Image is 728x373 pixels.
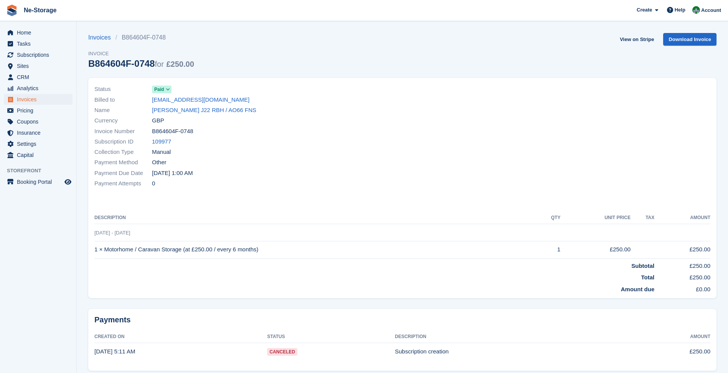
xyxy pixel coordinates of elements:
span: CRM [17,72,63,83]
a: menu [4,72,73,83]
span: Help [675,6,685,14]
th: Description [395,331,622,343]
img: stora-icon-8386f47178a22dfd0bd8f6a31ec36ba5ce8667c1dd55bd0f319d3a0aa187defe.svg [6,5,18,16]
h2: Payments [94,315,710,325]
span: Payment Method [94,158,152,167]
td: £250.00 [622,343,710,360]
td: £0.00 [654,282,710,294]
a: View on Stripe [617,33,657,46]
nav: breadcrumbs [88,33,194,42]
a: menu [4,127,73,138]
span: Paid [154,86,164,93]
span: Status [94,85,152,94]
a: Preview store [63,177,73,186]
span: Invoice [88,50,194,58]
span: Tasks [17,38,63,49]
span: Other [152,158,167,167]
span: Analytics [17,83,63,94]
td: £250.00 [654,241,710,258]
span: Currency [94,116,152,125]
span: Collection Type [94,148,152,157]
div: B864604F-0748 [88,58,194,69]
a: Paid [152,85,172,94]
a: menu [4,61,73,71]
span: Account [701,7,721,14]
strong: Amount due [621,286,655,292]
span: Capital [17,150,63,160]
span: Pricing [17,105,63,116]
a: menu [4,50,73,60]
a: menu [4,94,73,105]
span: Payment Due Date [94,169,152,178]
span: Manual [152,148,171,157]
td: Subscription creation [395,343,622,360]
a: Invoices [88,33,116,42]
span: B864604F-0748 [152,127,193,136]
th: Amount [622,331,710,343]
a: menu [4,105,73,116]
img: Charlotte Nesbitt [692,6,700,14]
th: Created On [94,331,267,343]
span: Payment Attempts [94,179,152,188]
span: Name [94,106,152,115]
span: Sites [17,61,63,71]
a: 109977 [152,137,171,146]
a: menu [4,116,73,127]
span: Storefront [7,167,76,175]
span: £250.00 [166,60,194,68]
td: £250.00 [654,270,710,282]
span: [DATE] - [DATE] [94,230,130,236]
strong: Total [641,274,655,281]
a: [EMAIL_ADDRESS][DOMAIN_NAME] [152,96,249,104]
th: QTY [535,212,560,224]
td: £250.00 [654,258,710,270]
span: Subscriptions [17,50,63,60]
span: Invoice Number [94,127,152,136]
span: Canceled [267,348,297,356]
th: Unit Price [560,212,631,224]
td: £250.00 [560,241,631,258]
th: Tax [631,212,654,224]
time: 2025-10-01 04:11:40 UTC [94,348,135,355]
span: Create [637,6,652,14]
span: Home [17,27,63,38]
span: Booking Portal [17,177,63,187]
a: Ne-Storage [21,4,59,17]
span: Settings [17,139,63,149]
th: Description [94,212,535,224]
span: for [155,60,163,68]
span: Subscription ID [94,137,152,146]
a: menu [4,27,73,38]
span: Coupons [17,116,63,127]
strong: Subtotal [631,262,654,269]
span: Insurance [17,127,63,138]
a: menu [4,83,73,94]
a: [PERSON_NAME] J22 RBH / AO66 FNS [152,106,256,115]
span: Billed to [94,96,152,104]
a: menu [4,38,73,49]
td: 1 × Motorhome / Caravan Storage (at £250.00 / every 6 months) [94,241,535,258]
span: Invoices [17,94,63,105]
span: GBP [152,116,164,125]
a: Download Invoice [663,33,716,46]
td: 1 [535,241,560,258]
span: 0 [152,179,155,188]
th: Status [267,331,395,343]
a: menu [4,139,73,149]
th: Amount [654,212,710,224]
a: menu [4,177,73,187]
a: menu [4,150,73,160]
time: 2025-10-02 00:00:00 UTC [152,169,193,178]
